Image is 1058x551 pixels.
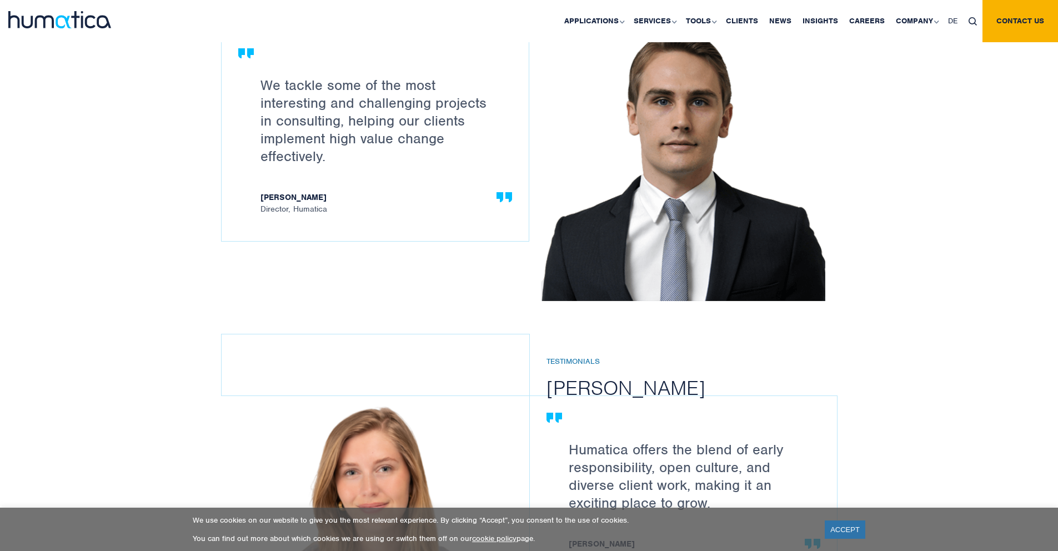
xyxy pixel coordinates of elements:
span: DE [948,16,957,26]
a: cookie policy [472,534,517,543]
img: Careers [541,20,825,301]
img: logo [8,11,111,28]
p: Humatica offers the blend of early responsibility, open culture, and diverse client work, making ... [569,440,809,512]
h6: Testimonials [546,357,854,367]
p: We tackle some of the most interesting and challenging projects in consulting, helping our client... [260,76,501,165]
span: Director, Humatica [260,193,501,213]
p: You can find out more about which cookies we are using or switch them off on our page. [193,534,811,543]
strong: [PERSON_NAME] [260,193,501,204]
img: search_icon [969,17,977,26]
p: We use cookies on our website to give you the most relevant experience. By clicking “Accept”, you... [193,515,811,525]
h2: [PERSON_NAME] [546,375,854,400]
a: ACCEPT [825,520,865,539]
